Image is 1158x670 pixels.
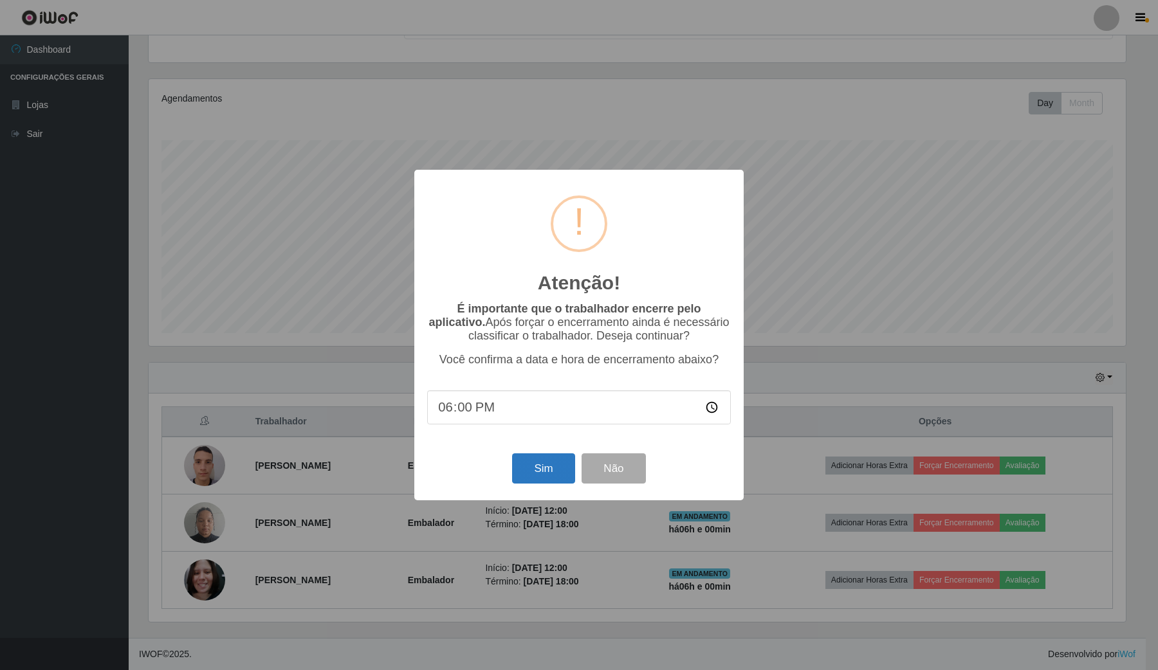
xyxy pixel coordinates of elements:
b: É importante que o trabalhador encerre pelo aplicativo. [428,302,701,329]
p: Você confirma a data e hora de encerramento abaixo? [427,353,731,367]
button: Não [582,453,645,484]
button: Sim [512,453,574,484]
p: Após forçar o encerramento ainda é necessário classificar o trabalhador. Deseja continuar? [427,302,731,343]
h2: Atenção! [538,271,620,294]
